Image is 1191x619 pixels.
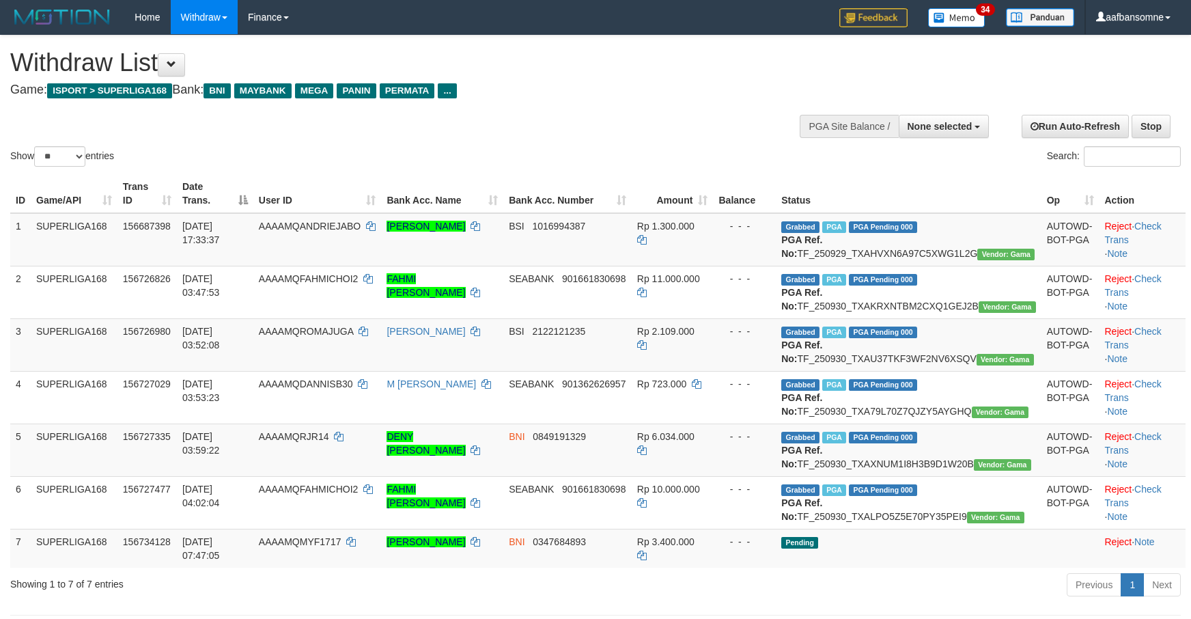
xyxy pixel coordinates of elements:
a: Reject [1105,273,1132,284]
a: [PERSON_NAME] [387,221,465,232]
span: Rp 10.000.000 [637,484,700,495]
th: Bank Acc. Name: activate to sort column ascending [381,174,503,213]
span: [DATE] 04:02:04 [182,484,220,508]
span: PERMATA [380,83,435,98]
span: Grabbed [781,327,819,338]
span: Copy 901661830698 to clipboard [562,273,626,284]
span: Copy 901661830698 to clipboard [562,484,626,495]
div: PGA Site Balance / [800,115,898,138]
a: M [PERSON_NAME] [387,379,476,389]
td: TF_250930_TXAU37TKF3WF2NV6XSQV [776,318,1041,371]
td: 6 [10,476,31,529]
span: None selected [908,121,972,132]
b: PGA Ref. No: [781,445,822,469]
div: - - - [718,535,770,549]
a: Previous [1067,573,1121,596]
span: [DATE] 17:33:37 [182,221,220,245]
span: Copy 2122121235 to clipboard [532,326,585,337]
span: Vendor URL: https://trx31.1velocity.biz [977,354,1034,366]
span: 156727477 [123,484,171,495]
span: PGA Pending [849,327,917,338]
span: Vendor URL: https://trx31.1velocity.biz [974,459,1031,471]
a: Check Trans [1105,379,1162,403]
img: MOTION_logo.png [10,7,114,27]
td: · · [1099,371,1186,424]
td: AUTOWD-BOT-PGA [1041,213,1099,266]
th: Trans ID: activate to sort column ascending [117,174,177,213]
span: Copy 0849191329 to clipboard [533,431,586,442]
td: TF_250930_TXAXNUM1I8H3B9D1W20B [776,424,1041,476]
div: - - - [718,219,770,233]
span: Marked by aafsoycanthlai [822,221,846,233]
a: Check Trans [1105,484,1162,508]
b: PGA Ref. No: [781,287,822,312]
div: Showing 1 to 7 of 7 entries [10,572,486,591]
span: Vendor URL: https://trx31.1velocity.biz [972,407,1029,418]
a: [PERSON_NAME] [387,536,465,547]
a: [PERSON_NAME] [387,326,465,337]
span: Pending [781,537,818,549]
td: · · [1099,318,1186,371]
span: BNI [509,536,524,547]
span: BNI [509,431,524,442]
a: Check Trans [1105,326,1162,350]
span: ISPORT > SUPERLIGA168 [47,83,172,98]
img: Feedback.jpg [839,8,908,27]
span: BSI [509,326,524,337]
th: Amount: activate to sort column ascending [632,174,714,213]
td: SUPERLIGA168 [31,529,117,568]
span: Rp 3.400.000 [637,536,695,547]
label: Search: [1047,146,1181,167]
span: Copy 0347684893 to clipboard [533,536,586,547]
span: PANIN [337,83,376,98]
span: Marked by aafnonsreyleab [822,432,846,443]
td: TF_250929_TXAHVXN6A97C5XWG1L2G [776,213,1041,266]
a: Note [1107,458,1127,469]
a: Reject [1105,431,1132,442]
div: - - - [718,377,770,391]
th: Date Trans.: activate to sort column descending [177,174,253,213]
span: Grabbed [781,484,819,496]
span: MAYBANK [234,83,292,98]
a: Note [1107,511,1127,522]
a: Reject [1105,379,1132,389]
span: Rp 1.300.000 [637,221,695,232]
td: 1 [10,213,31,266]
label: Show entries [10,146,114,167]
a: DENY [PERSON_NAME] [387,431,465,456]
span: AAAAMQFAHMICHOI2 [259,273,358,284]
th: ID [10,174,31,213]
span: Vendor URL: https://trx31.1velocity.biz [979,301,1036,313]
span: 156734128 [123,536,171,547]
div: - - - [718,325,770,338]
span: BNI [204,83,230,98]
th: User ID: activate to sort column ascending [253,174,382,213]
span: SEABANK [509,273,554,284]
th: Action [1099,174,1186,213]
td: · · [1099,476,1186,529]
span: Grabbed [781,432,819,443]
td: TF_250930_TXALPO5Z5E70PY35PEI9 [776,476,1041,529]
a: Reject [1105,326,1132,337]
th: Status [776,174,1041,213]
b: PGA Ref. No: [781,392,822,417]
span: AAAAMQRJR14 [259,431,329,442]
span: AAAAMQANDRIEJABO [259,221,361,232]
span: [DATE] 07:47:05 [182,536,220,561]
span: PGA Pending [849,274,917,286]
span: AAAAMQDANNISB30 [259,379,353,389]
span: Marked by aafandaneth [822,274,846,286]
span: Copy 901362626957 to clipboard [562,379,626,389]
a: Reject [1105,536,1132,547]
img: panduan.png [1006,8,1074,27]
td: 4 [10,371,31,424]
span: SEABANK [509,484,554,495]
th: Game/API: activate to sort column ascending [31,174,117,213]
td: TF_250930_TXAKRXNTBM2CXQ1GEJ2B [776,266,1041,318]
span: BSI [509,221,524,232]
td: AUTOWD-BOT-PGA [1041,266,1099,318]
td: AUTOWD-BOT-PGA [1041,476,1099,529]
td: · · [1099,213,1186,266]
th: Op: activate to sort column ascending [1041,174,1099,213]
td: SUPERLIGA168 [31,424,117,476]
